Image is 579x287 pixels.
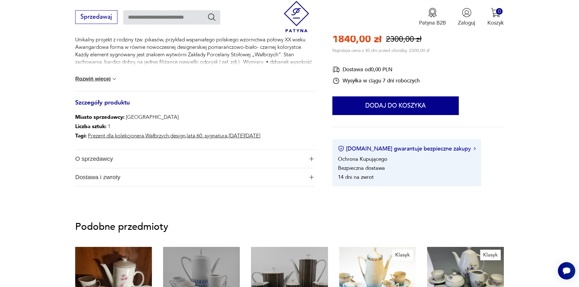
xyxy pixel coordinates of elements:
li: 14 dni na zwrot [338,174,374,181]
button: Rozwiń więcej [75,76,117,82]
button: Sprzedawaj [75,10,117,24]
a: design [170,132,185,139]
img: chevron down [111,76,117,82]
button: Dodaj do koszyka [332,97,459,115]
span: Dostawa i zwroty [75,168,304,186]
a: [DATE][DATE] [229,132,260,139]
img: Ikona plusa [309,175,314,179]
img: Ikonka użytkownika [462,8,472,17]
button: Ikona plusaDostawa i zwroty [75,168,314,186]
a: Sprzedawaj [75,15,117,20]
a: sygnatura [205,132,227,139]
button: [DOMAIN_NAME] gwarantuje bezpieczne zakupy [338,145,476,153]
p: 2300,00 zł [386,34,422,45]
button: 0Koszyk [487,8,504,26]
p: 1 [75,122,260,131]
p: , , , , , [75,131,260,141]
b: Tagi: [75,132,87,139]
p: Serwis kawowy "Adam" dla 6. osób. Serwis zaprojektowany w latach 60. przez [PERSON_NAME] dla Zakł... [75,14,314,81]
a: Wałbrzych [145,132,169,139]
button: Patyna B2B [419,8,446,26]
p: Najniższa cena z 30 dni przed obniżką: 2300,00 zł [332,48,429,54]
a: lata 60. [187,132,203,139]
img: Patyna - sklep z meblami i dekoracjami vintage [281,1,312,32]
p: Zaloguj [458,19,475,26]
b: Liczba sztuk: [75,123,107,130]
img: Ikona certyfikatu [338,146,344,152]
li: Bezpieczna dostawa [338,164,385,172]
div: Wysyłka w ciągu 7 dni roboczych [332,77,420,85]
div: 0 [496,8,503,15]
span: O sprzedawcy [75,150,304,168]
a: Ikona medaluPatyna B2B [419,8,446,26]
li: Ochrona Kupującego [338,155,387,163]
img: Ikona dostawy [332,66,340,73]
img: Ikona plusa [309,157,314,161]
div: Dostawa od 0,00 PLN [332,66,420,73]
p: Koszyk [487,19,504,26]
img: Ikona strzałki w prawo [474,147,476,150]
button: Ikona plusaO sprzedawcy [75,150,314,168]
p: [GEOGRAPHIC_DATA] [75,113,260,122]
img: Ikona koszyka [491,8,500,17]
p: Patyna B2B [419,19,446,26]
button: Zaloguj [458,8,475,26]
img: Ikona medalu [428,8,437,17]
a: Prezent dla kolekcjonera [88,132,144,139]
p: 1840,00 zł [332,33,381,46]
p: Podobne przedmioty [75,222,504,231]
iframe: Smartsupp widget button [558,262,575,280]
h3: Szczegóły produktu [75,100,314,113]
b: Miasto sprzedawcy : [75,113,125,121]
button: Szukaj [207,12,216,21]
